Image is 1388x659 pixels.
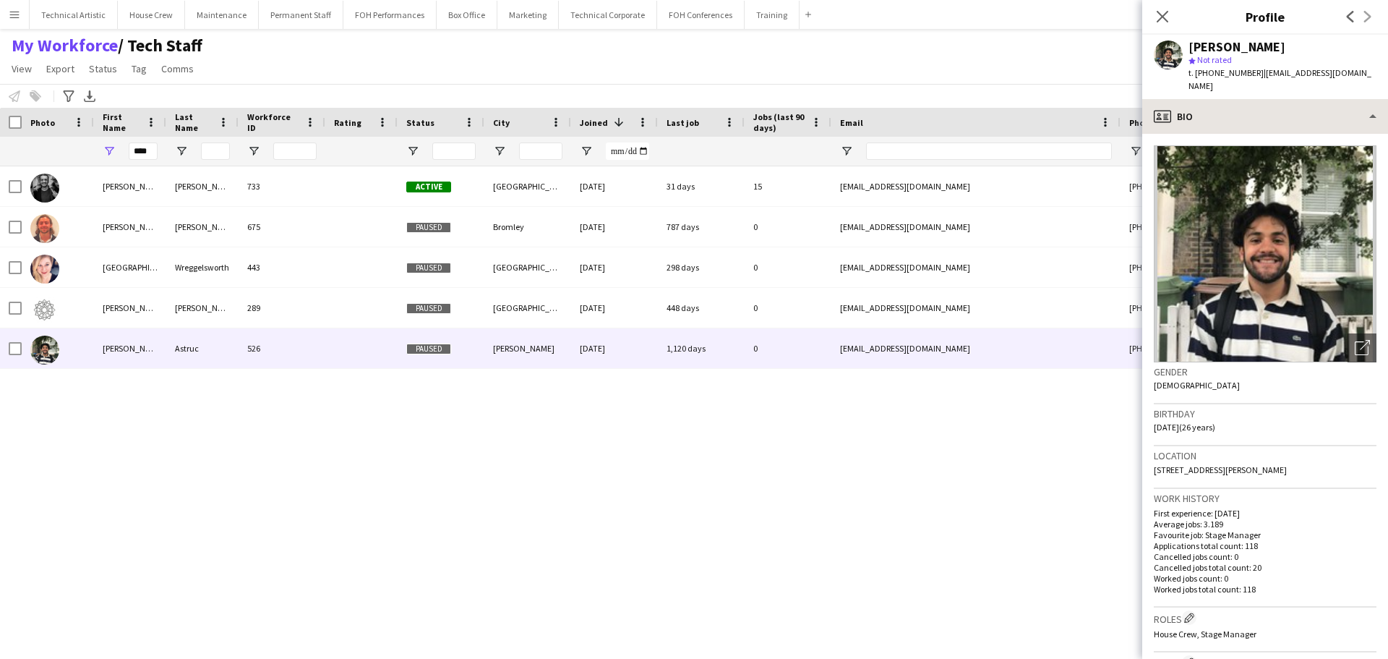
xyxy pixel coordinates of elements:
[432,143,476,160] input: Status Filter Input
[118,35,202,56] span: Tech Staff
[745,247,831,287] div: 0
[1154,584,1376,595] p: Worked jobs total count: 118
[201,143,230,160] input: Last Name Filter Input
[406,303,451,314] span: Paused
[1142,99,1388,134] div: Bio
[1121,328,1306,368] div: [PHONE_NUMBER]
[175,145,188,158] button: Open Filter Menu
[1348,333,1376,362] div: Open photos pop-in
[657,1,745,29] button: FOH Conferences
[831,207,1121,247] div: [EMAIL_ADDRESS][DOMAIN_NAME]
[1154,530,1376,540] p: Favourite job: Stage Manager
[239,166,325,206] div: 733
[1197,54,1232,65] span: Not rated
[161,62,194,75] span: Comms
[493,117,510,128] span: City
[1121,166,1306,206] div: [PHONE_NUMBER]
[343,1,437,29] button: FOH Performances
[30,255,59,284] img: Alexandria Wreggelsworth
[30,1,118,29] button: Technical Artistic
[580,145,593,158] button: Open Filter Menu
[484,207,571,247] div: Bromley
[1142,7,1388,26] h3: Profile
[1154,562,1376,573] p: Cancelled jobs total count: 20
[406,145,419,158] button: Open Filter Menu
[247,145,260,158] button: Open Filter Menu
[103,145,116,158] button: Open Filter Menu
[1154,540,1376,551] p: Applications total count: 118
[406,263,451,273] span: Paused
[1154,629,1256,639] span: House Crew, Stage Manager
[94,166,166,206] div: [PERSON_NAME]
[1188,67,1264,78] span: t. [PHONE_NUMBER]
[606,143,649,160] input: Joined Filter Input
[334,117,361,128] span: Rating
[175,111,213,133] span: Last Name
[166,166,239,206] div: [PERSON_NAME]
[571,328,658,368] div: [DATE]
[60,88,77,105] app-action-btn: Advanced filters
[406,222,451,233] span: Paused
[484,247,571,287] div: [GEOGRAPHIC_DATA]
[1154,573,1376,584] p: Worked jobs count: 0
[484,328,571,368] div: [PERSON_NAME]
[129,143,158,160] input: First Name Filter Input
[40,59,80,78] a: Export
[831,166,1121,206] div: [EMAIL_ADDRESS][DOMAIN_NAME]
[239,288,325,328] div: 289
[30,336,59,365] img: Alexander Astruc
[406,182,451,192] span: Active
[571,207,658,247] div: [DATE]
[83,59,123,78] a: Status
[6,59,38,78] a: View
[571,247,658,287] div: [DATE]
[239,207,325,247] div: 675
[166,247,239,287] div: Wreggelsworth
[46,62,74,75] span: Export
[30,214,59,243] img: Alexander Robison
[1129,117,1154,128] span: Phone
[1129,145,1142,158] button: Open Filter Menu
[658,247,745,287] div: 298 days
[81,88,98,105] app-action-btn: Export XLSX
[1154,380,1240,391] span: [DEMOGRAPHIC_DATA]
[1154,508,1376,519] p: First experience: [DATE]
[1121,247,1306,287] div: [PHONE_NUMBER]
[1188,41,1285,54] div: [PERSON_NAME]
[94,207,166,247] div: [PERSON_NAME]
[519,143,562,160] input: City Filter Input
[745,328,831,368] div: 0
[658,207,745,247] div: 787 days
[247,111,299,133] span: Workforce ID
[658,288,745,328] div: 448 days
[185,1,259,29] button: Maintenance
[30,117,55,128] span: Photo
[132,62,147,75] span: Tag
[1121,207,1306,247] div: [PHONE_NUMBER]
[12,62,32,75] span: View
[166,328,239,368] div: Astruc
[94,247,166,287] div: [GEOGRAPHIC_DATA]
[166,207,239,247] div: [PERSON_NAME]
[259,1,343,29] button: Permanent Staff
[658,166,745,206] div: 31 days
[126,59,153,78] a: Tag
[166,288,239,328] div: [PERSON_NAME]
[1154,492,1376,505] h3: Work history
[1154,422,1215,433] span: [DATE] (26 years)
[30,295,59,324] img: Alex Barty-King
[1154,464,1287,475] span: [STREET_ADDRESS][PERSON_NAME]
[273,143,317,160] input: Workforce ID Filter Input
[484,288,571,328] div: [GEOGRAPHIC_DATA]
[1154,449,1376,462] h3: Location
[831,247,1121,287] div: [EMAIL_ADDRESS][DOMAIN_NAME]
[840,145,853,158] button: Open Filter Menu
[484,166,571,206] div: [GEOGRAPHIC_DATA]
[658,328,745,368] div: 1,120 days
[30,174,59,203] img: Alex Stavrou
[1188,67,1371,91] span: | [EMAIL_ADDRESS][DOMAIN_NAME]
[831,328,1121,368] div: [EMAIL_ADDRESS][DOMAIN_NAME]
[745,1,800,29] button: Training
[1154,365,1376,378] h3: Gender
[437,1,497,29] button: Box Office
